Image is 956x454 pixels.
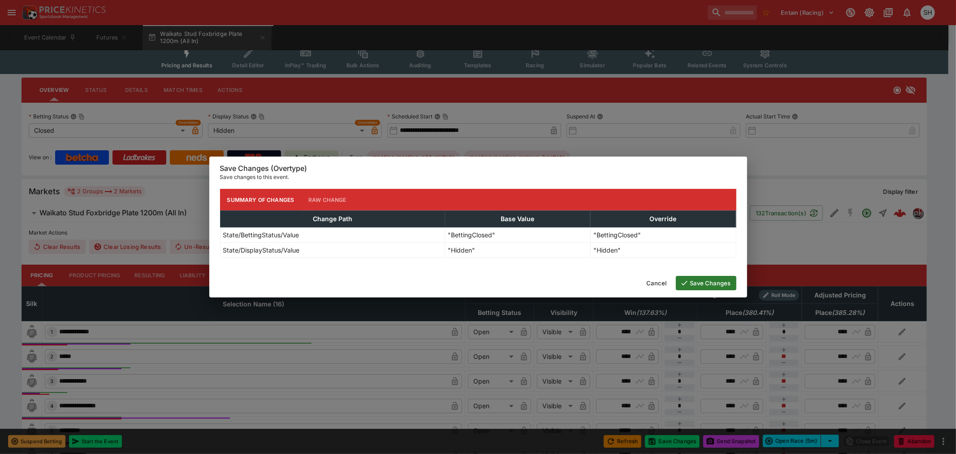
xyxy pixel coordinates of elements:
[223,245,300,255] p: State/DisplayStatus/Value
[590,211,736,227] th: Override
[220,189,302,210] button: Summary of Changes
[301,189,354,210] button: Raw Change
[590,227,736,243] td: "BettingClosed"
[220,164,736,173] h6: Save Changes (Overtype)
[445,227,591,243] td: "BettingClosed"
[445,243,591,258] td: "Hidden"
[220,173,736,182] p: Save changes to this event.
[676,276,736,290] button: Save Changes
[223,230,299,240] p: State/BettingStatus/Value
[220,211,445,227] th: Change Path
[641,276,672,290] button: Cancel
[590,243,736,258] td: "Hidden"
[445,211,591,227] th: Base Value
